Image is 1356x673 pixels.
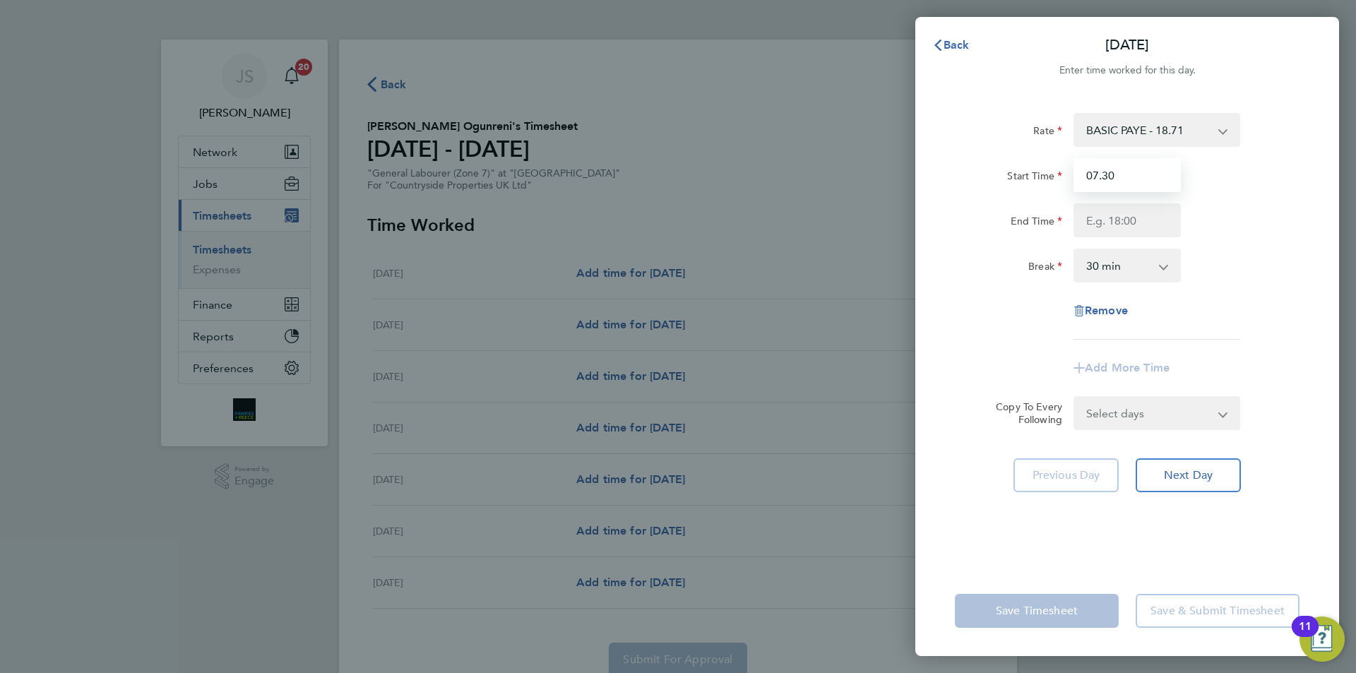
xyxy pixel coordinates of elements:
[1073,158,1181,192] input: E.g. 08:00
[1299,626,1312,645] div: 11
[1073,203,1181,237] input: E.g. 18:00
[1085,304,1128,317] span: Remove
[944,38,970,52] span: Back
[1007,169,1062,186] label: Start Time
[1164,468,1213,482] span: Next Day
[915,62,1339,79] div: Enter time worked for this day.
[918,31,984,59] button: Back
[1105,35,1149,55] p: [DATE]
[1299,617,1345,662] button: Open Resource Center, 11 new notifications
[1028,260,1062,277] label: Break
[1073,305,1128,316] button: Remove
[1033,124,1062,141] label: Rate
[985,400,1062,426] label: Copy To Every Following
[1011,215,1062,232] label: End Time
[1136,458,1241,492] button: Next Day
